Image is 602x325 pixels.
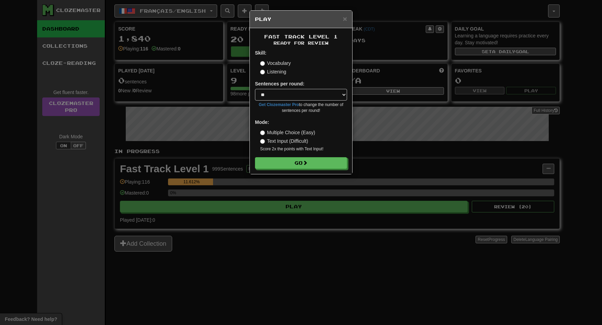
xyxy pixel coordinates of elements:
span: × [343,15,347,23]
input: Vocabulary [260,61,265,66]
label: Listening [260,68,286,75]
span: Fast Track Level 1 [264,34,338,39]
label: Sentences per round: [255,80,304,87]
small: Ready for Review [255,40,347,46]
input: Multiple Choice (Easy) [260,130,265,135]
label: Text Input (Difficult) [260,138,308,144]
small: Score 2x the points with Text Input ! [260,146,347,152]
button: Go [255,157,347,169]
input: Text Input (Difficult) [260,139,265,144]
button: Close [343,15,347,22]
input: Listening [260,70,265,74]
label: Multiple Choice (Easy) [260,129,315,136]
small: to change the number of sentences per round! [255,102,347,114]
strong: Mode: [255,119,269,125]
strong: Skill: [255,50,266,56]
a: Get Clozemaster Pro [259,102,299,107]
h5: Play [255,16,347,23]
label: Vocabulary [260,60,291,67]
